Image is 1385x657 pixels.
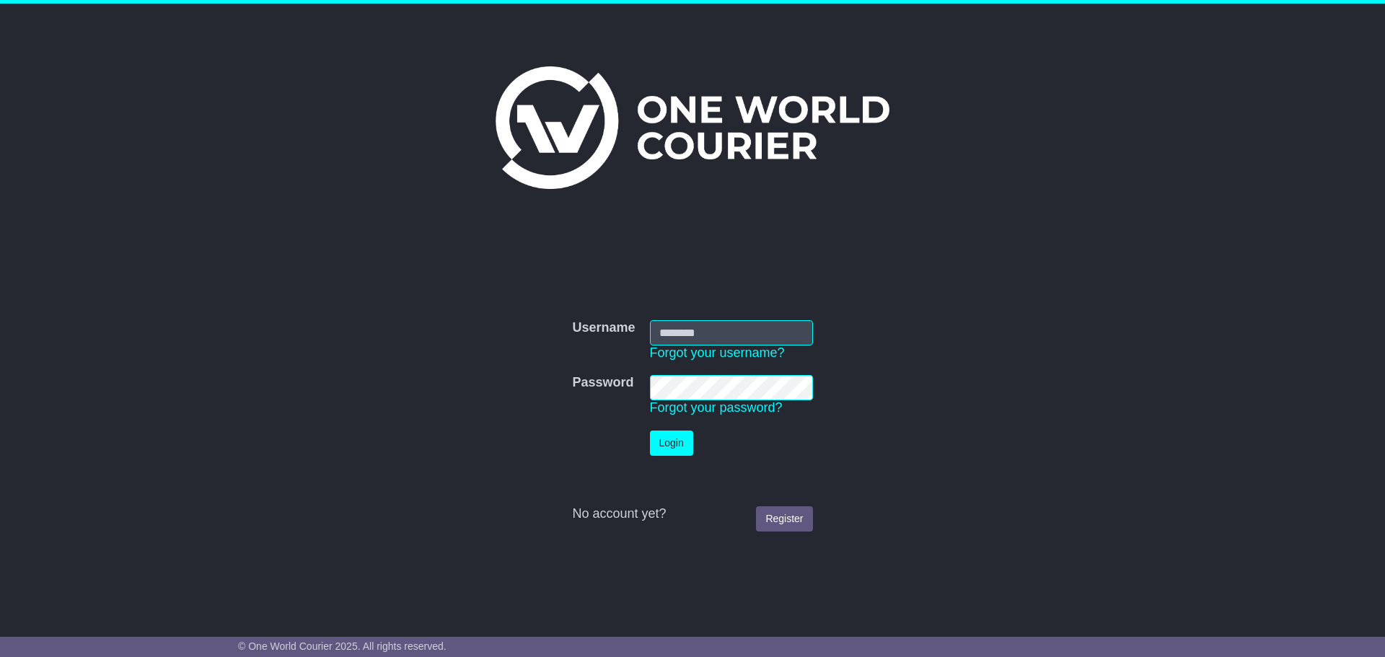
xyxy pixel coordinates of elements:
a: Forgot your username? [650,345,785,360]
label: Username [572,320,635,336]
a: Register [756,506,812,532]
a: Forgot your password? [650,400,783,415]
button: Login [650,431,693,456]
div: No account yet? [572,506,812,522]
span: © One World Courier 2025. All rights reserved. [238,640,447,652]
label: Password [572,375,633,391]
img: One World [496,66,889,189]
